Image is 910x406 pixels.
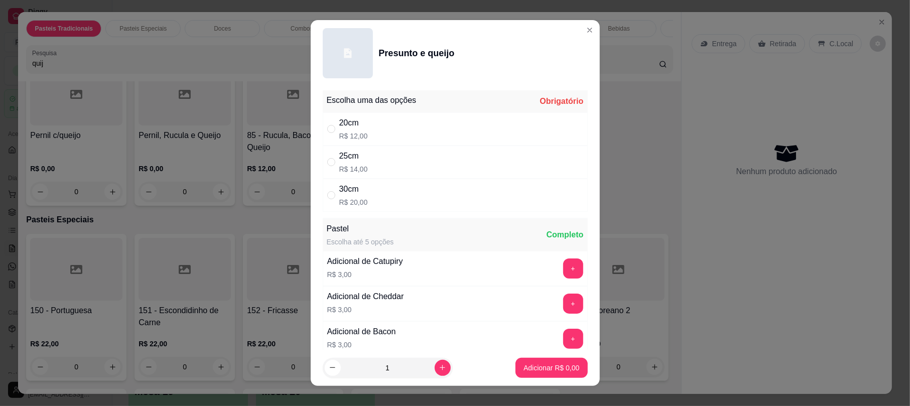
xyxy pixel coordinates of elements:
div: Adicional de Bacon [327,326,396,338]
div: Pastel [327,223,394,235]
div: Adicional de Catupiry [327,255,403,267]
button: add [563,294,583,314]
div: Obrigatório [540,95,583,107]
button: add [563,258,583,279]
div: Presunto e queijo [379,46,455,60]
div: Escolha uma das opções [327,94,417,106]
p: R$ 20,00 [339,197,368,207]
p: R$ 3,00 [327,340,396,350]
button: increase-product-quantity [435,360,451,376]
button: add [563,329,583,349]
div: Escolha até 5 opções [327,237,394,247]
button: decrease-product-quantity [325,360,341,376]
div: Adicional de Cheddar [327,291,404,303]
div: 25cm [339,150,368,162]
p: Adicionar R$ 0,00 [524,363,579,373]
p: R$ 3,00 [327,269,403,280]
div: 20cm [339,117,368,129]
button: Close [582,22,598,38]
div: Completo [547,229,584,241]
button: Adicionar R$ 0,00 [515,358,587,378]
p: R$ 14,00 [339,164,368,174]
p: R$ 12,00 [339,131,368,141]
p: R$ 3,00 [327,305,404,315]
div: 30cm [339,183,368,195]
